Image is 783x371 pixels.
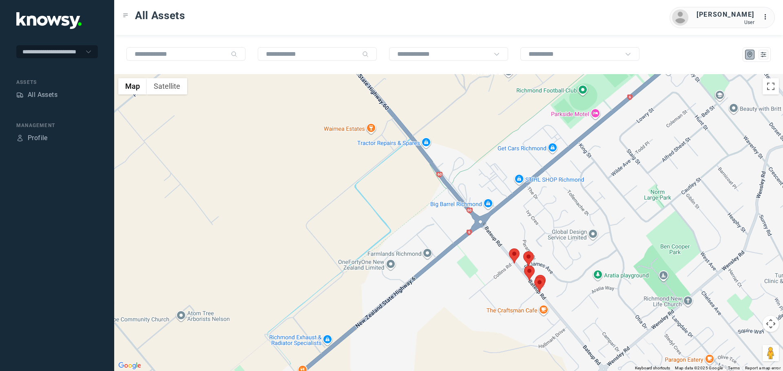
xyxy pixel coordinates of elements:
img: avatar.png [672,9,688,26]
span: Map data ©2025 Google [675,366,723,370]
button: Map camera controls [763,316,779,332]
div: Management [16,122,98,129]
a: Terms [728,366,740,370]
div: : [763,12,772,22]
div: Toggle Menu [123,13,128,18]
div: Search [362,51,369,57]
div: Assets [16,91,24,99]
div: Assets [16,79,98,86]
div: User [697,20,754,25]
div: Search [231,51,237,57]
a: AssetsAll Assets [16,90,58,100]
a: Open this area in Google Maps (opens a new window) [116,360,143,371]
div: All Assets [28,90,58,100]
span: All Assets [135,8,185,23]
div: Map [746,51,754,58]
button: Drag Pegman onto the map to open Street View [763,345,779,361]
button: Keyboard shortcuts [635,365,670,371]
button: Toggle fullscreen view [763,78,779,94]
img: Application Logo [16,12,82,29]
a: ProfileProfile [16,133,48,143]
div: List [760,51,767,58]
button: Show satellite imagery [147,78,187,94]
div: : [763,12,772,23]
div: Profile [16,134,24,142]
div: Profile [28,133,48,143]
img: Google [116,360,143,371]
tspan: ... [763,14,771,20]
div: [PERSON_NAME] [697,10,754,20]
button: Show street map [118,78,147,94]
a: Report a map error [745,366,781,370]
